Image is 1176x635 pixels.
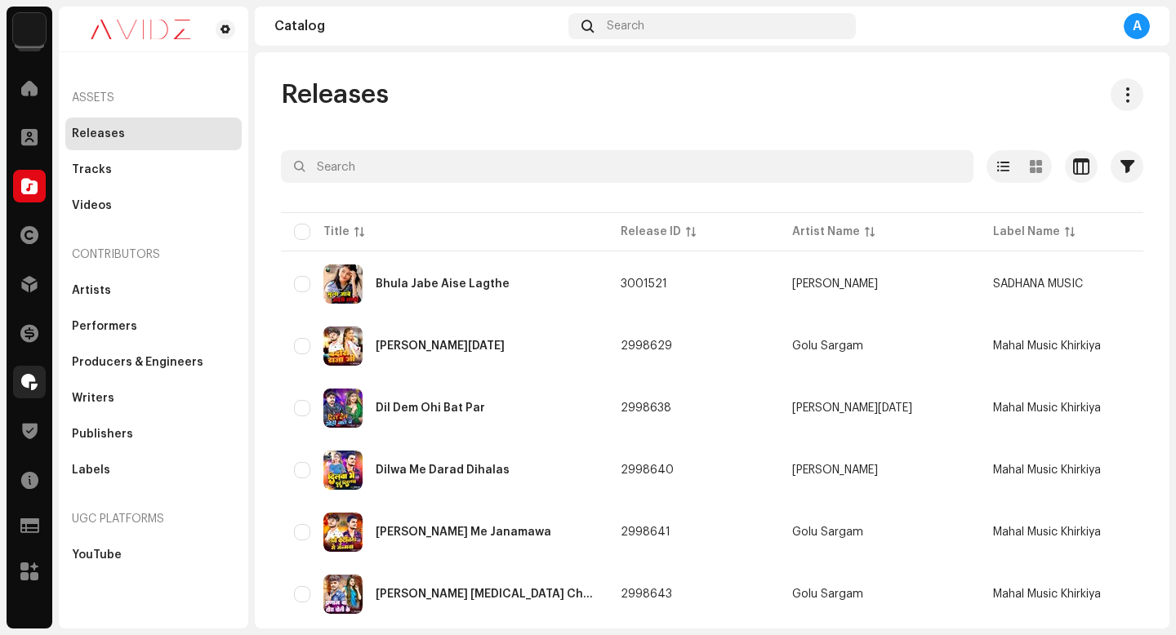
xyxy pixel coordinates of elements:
span: Mahal Music Khirkiya [993,340,1101,352]
re-m-nav-item: Writers [65,382,242,415]
span: Santosh Kumar Sinha [792,278,967,290]
input: Search [281,150,973,183]
div: [PERSON_NAME] [792,464,878,476]
div: Release ID [621,224,681,240]
div: Title [323,224,350,240]
div: Artists [72,284,111,297]
div: Leni Kushinagar Me Janamawa [376,526,551,538]
span: Golu Sargam [792,526,967,538]
div: Parnam Ba Tora Choli Ke [376,588,595,600]
div: Tracks [72,163,112,176]
div: Golu Sargam [792,340,863,352]
span: Arpit Raja [792,402,967,414]
re-a-nav-header: Assets [65,78,242,118]
div: Catalog [274,20,562,33]
div: Publishers [72,428,133,441]
div: Releases [72,127,125,140]
img: 35123082-5850-42e2-9b5e-ce243ee9ce5b [323,326,363,366]
div: Producers & Engineers [72,356,203,369]
span: Mahal Music Khirkiya [993,464,1101,476]
re-a-nav-header: Contributors [65,235,242,274]
div: Labels [72,464,110,477]
div: Performers [72,320,137,333]
img: 7fa71934-bfa0-47b9-96e0-84dcedb9bfb4 [323,264,363,304]
span: 2998640 [621,464,674,476]
img: 5124b270-c0b0-41f6-b535-2696cbf96507 [323,513,363,552]
re-m-nav-item: Releases [65,118,242,150]
div: Golu Sargam [792,588,863,600]
div: Dilwa Me Darad Dihalas [376,464,510,476]
re-m-nav-item: Tracks [65,153,242,186]
img: 0c631eef-60b6-411a-a233-6856366a70de [72,20,209,39]
div: Videos [72,199,112,212]
span: SADHANA MUSIC [993,278,1083,290]
div: Bardas Raja Ji [376,340,505,352]
span: 2998643 [621,588,672,600]
div: YouTube [72,548,122,562]
span: Releases [281,78,389,111]
span: Golu Sargam [792,340,967,352]
div: [PERSON_NAME] [792,278,878,290]
re-m-nav-item: Artists [65,274,242,307]
div: Bhula Jabe Aise Lagthe [376,278,510,290]
img: 416a0d4a-0ab0-44a1-9cc0-5fe2fa47b6dc [323,451,363,490]
span: 3001521 [621,278,667,290]
re-m-nav-item: Labels [65,454,242,486]
span: Golu Sargam [792,588,967,600]
span: 2998638 [621,402,671,414]
div: Golu Sargam [792,526,863,538]
div: Label Name [993,224,1060,240]
span: Mahal Music Khirkiya [993,588,1101,600]
re-m-nav-item: Performers [65,310,242,343]
re-m-nav-item: Publishers [65,418,242,451]
re-a-nav-header: UGC Platforms [65,500,242,539]
re-m-nav-item: YouTube [65,539,242,571]
div: [PERSON_NAME][DATE] [792,402,912,414]
re-m-nav-item: Videos [65,189,242,222]
img: 5c527483-94a5-446d-8ef6-2d2167002dee [323,575,363,614]
re-m-nav-item: Producers & Engineers [65,346,242,379]
img: 18df368e-6828-4707-b0db-883543e8f63f [323,389,363,428]
div: A [1124,13,1150,39]
div: Dil Dem Ohi Bat Par [376,402,485,414]
span: 2998629 [621,340,672,352]
span: Upendra Raj [792,464,967,476]
span: Mahal Music Khirkiya [993,526,1101,538]
span: Mahal Music Khirkiya [993,402,1101,414]
span: 2998641 [621,526,670,538]
div: Writers [72,392,114,405]
img: 10d72f0b-d06a-424f-aeaa-9c9f537e57b6 [13,13,46,46]
div: Artist Name [792,224,860,240]
span: Search [607,20,644,33]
